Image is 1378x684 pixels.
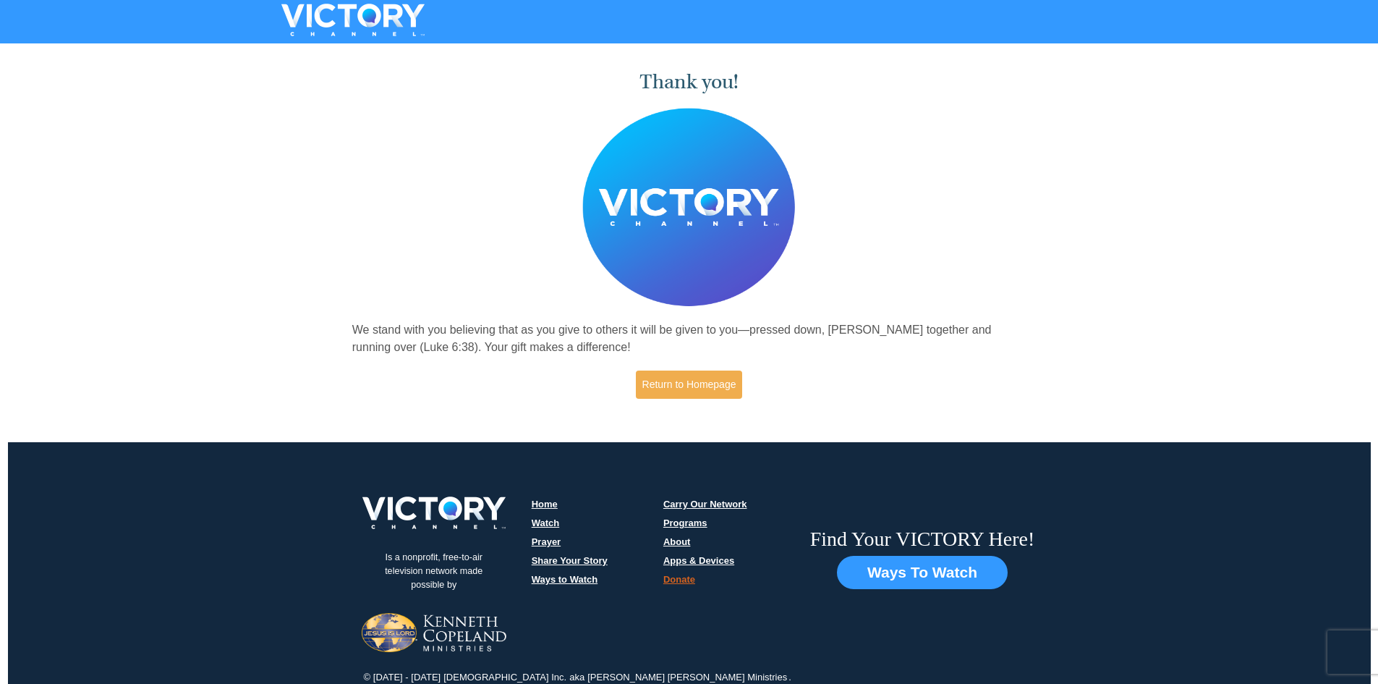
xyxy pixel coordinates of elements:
[532,555,608,566] a: Share Your Story
[352,321,1026,356] p: We stand with you believing that as you give to others it will be given to you—pressed down, [PER...
[263,4,443,36] img: VICTORYTHON - VICTORY Channel
[810,527,1035,552] h6: Find Your VICTORY Here!
[582,108,796,307] img: Believer's Voice of Victory Network
[663,555,734,566] a: Apps & Devices
[362,613,506,652] img: Jesus-is-Lord-logo.png
[663,518,707,528] a: Programs
[352,70,1026,94] h1: Thank you!
[532,518,560,528] a: Watch
[532,574,598,585] a: Ways to Watch
[663,499,747,510] a: Carry Our Network
[636,371,743,399] a: Return to Homepage
[362,540,506,603] p: Is a nonprofit, free-to-air television network made possible by
[837,556,1008,589] button: Ways To Watch
[344,497,524,529] img: victory-logo.png
[663,574,695,585] a: Donate
[663,536,691,547] a: About
[532,536,561,547] a: Prayer
[532,499,558,510] a: Home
